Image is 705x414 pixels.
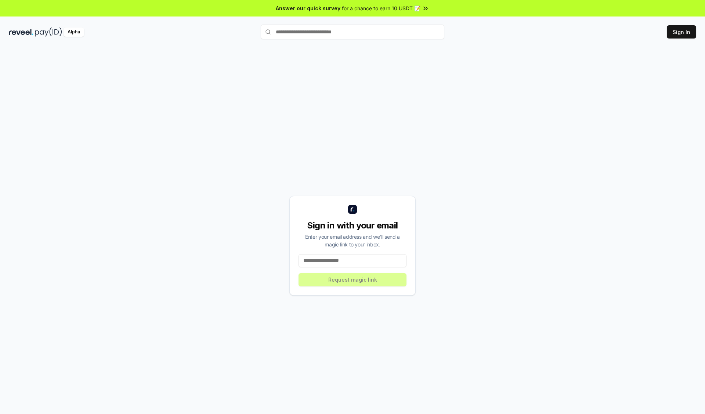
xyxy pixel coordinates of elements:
div: Alpha [64,28,84,37]
img: logo_small [348,205,357,214]
div: Sign in with your email [299,220,406,231]
span: for a chance to earn 10 USDT 📝 [342,4,420,12]
span: Answer our quick survey [276,4,340,12]
button: Sign In [667,25,696,39]
div: Enter your email address and we’ll send a magic link to your inbox. [299,233,406,248]
img: pay_id [35,28,62,37]
img: reveel_dark [9,28,33,37]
